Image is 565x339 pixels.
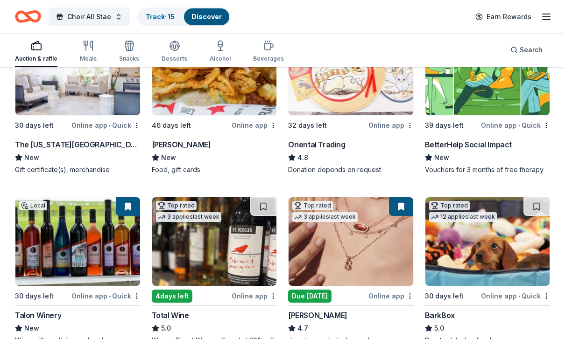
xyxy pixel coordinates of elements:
[15,55,57,62] div: Auction & raffle
[15,27,140,115] img: Image for The Kentucky Castle
[161,152,176,163] span: New
[152,310,189,321] div: Total Wine
[119,55,139,62] div: Snacks
[253,55,284,62] div: Beverages
[152,26,277,174] a: Image for Drake's1 applylast week46 days leftOnline app[PERSON_NAME]NewFood, gift cards
[156,201,197,210] div: Top rated
[162,55,187,62] div: Desserts
[297,323,308,334] span: 4.7
[191,13,222,21] a: Discover
[297,152,308,163] span: 4.8
[292,212,358,222] div: 3 applies last week
[15,291,54,302] div: 30 days left
[109,292,111,300] span: •
[288,310,347,321] div: [PERSON_NAME]
[425,310,455,321] div: BarkBox
[520,44,543,55] span: Search
[19,201,47,210] div: Local
[434,323,444,334] span: 5.0
[119,36,139,67] button: Snacks
[15,165,141,174] div: Gift certificate(s), merchandise
[67,11,111,22] span: Choir All Stae
[368,290,414,302] div: Online app
[232,290,277,302] div: Online app
[425,139,512,150] div: BetterHelp Social Impact
[15,120,54,131] div: 30 days left
[156,212,221,222] div: 3 applies last week
[288,26,414,174] a: Image for Oriental TradingTop rated15 applieslast week32 days leftOnline appOriental Trading4.8Do...
[429,201,470,210] div: Top rated
[15,197,140,286] img: Image for Talon Winery
[288,139,346,150] div: Oriental Trading
[210,36,231,67] button: Alcohol
[425,27,550,115] img: Image for BetterHelp Social Impact
[503,41,550,59] button: Search
[518,292,520,300] span: •
[71,290,141,302] div: Online app Quick
[137,7,230,26] button: Track· 15Discover
[429,212,497,222] div: 12 applies last week
[425,165,551,174] div: Vouchers for 3 months of free therapy
[152,290,192,303] div: 4 days left
[288,290,332,303] div: Due [DATE]
[15,310,61,321] div: Talon Winery
[425,26,551,174] a: Image for BetterHelp Social Impact30 applieslast week39 days leftOnline app•QuickBetterHelp Socia...
[289,27,413,115] img: Image for Oriental Trading
[368,119,414,131] div: Online app
[481,290,550,302] div: Online app Quick
[210,55,231,62] div: Alcohol
[232,119,277,131] div: Online app
[152,120,191,131] div: 46 days left
[289,197,413,286] img: Image for Kendra Scott
[161,323,171,334] span: 5.0
[288,120,327,131] div: 32 days left
[15,6,41,28] a: Home
[288,165,414,174] div: Donation depends on request
[425,197,550,286] img: Image for BarkBox
[109,122,111,129] span: •
[15,36,57,67] button: Auction & raffle
[15,139,141,150] div: The [US_STATE][GEOGRAPHIC_DATA]
[518,122,520,129] span: •
[24,323,39,334] span: New
[152,165,277,174] div: Food, gift cards
[292,201,333,210] div: Top rated
[49,7,130,26] button: Choir All Stae
[470,8,537,25] a: Earn Rewards
[71,119,141,131] div: Online app Quick
[24,152,39,163] span: New
[152,27,277,115] img: Image for Drake's
[425,120,464,131] div: 39 days left
[80,36,97,67] button: Meals
[146,13,175,21] a: Track· 15
[152,139,211,150] div: [PERSON_NAME]
[162,36,187,67] button: Desserts
[481,119,550,131] div: Online app Quick
[425,291,464,302] div: 30 days left
[434,152,449,163] span: New
[80,55,97,62] div: Meals
[253,36,284,67] button: Beverages
[15,26,141,174] a: Image for The Kentucky CastleLocal30 days leftOnline app•QuickThe [US_STATE][GEOGRAPHIC_DATA]NewG...
[152,197,277,286] img: Image for Total Wine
